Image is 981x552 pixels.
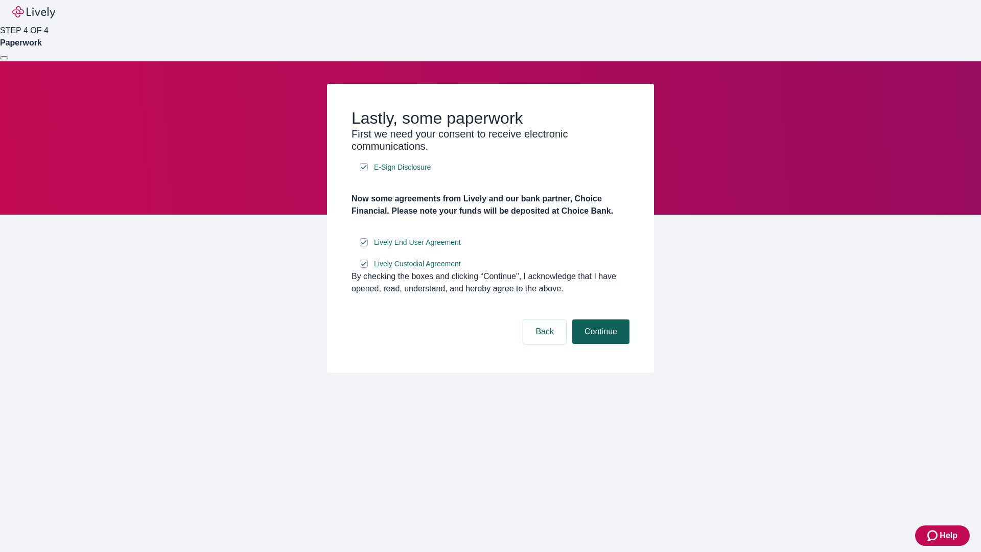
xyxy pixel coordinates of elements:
button: Back [523,319,566,344]
button: Zendesk support iconHelp [915,525,970,546]
button: Continue [572,319,629,344]
div: By checking the boxes and clicking “Continue", I acknowledge that I have opened, read, understand... [352,270,629,295]
span: Help [940,530,957,542]
h2: Lastly, some paperwork [352,108,629,128]
span: E-Sign Disclosure [374,162,431,173]
img: Lively [12,6,55,18]
svg: Zendesk support icon [927,530,940,542]
h4: Now some agreements from Lively and our bank partner, Choice Financial. Please note your funds wi... [352,193,629,217]
a: e-sign disclosure document [372,258,463,270]
span: Lively Custodial Agreement [374,259,461,269]
a: e-sign disclosure document [372,236,463,249]
a: e-sign disclosure document [372,161,433,174]
span: Lively End User Agreement [374,237,461,248]
h3: First we need your consent to receive electronic communications. [352,128,629,152]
